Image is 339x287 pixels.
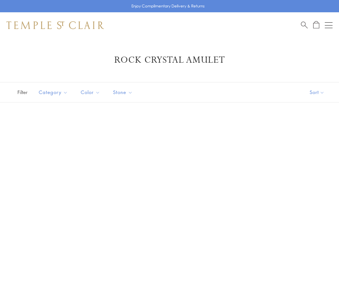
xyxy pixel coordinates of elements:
[36,88,73,96] span: Category
[313,21,319,29] a: Open Shopping Bag
[6,21,104,29] img: Temple St. Clair
[16,54,323,66] h1: Rock Crystal Amulet
[325,21,333,29] button: Open navigation
[34,85,73,100] button: Category
[76,85,105,100] button: Color
[295,82,339,102] button: Show sort by
[110,88,138,96] span: Stone
[108,85,138,100] button: Stone
[77,88,105,96] span: Color
[131,3,205,9] p: Enjoy Complimentary Delivery & Returns
[301,21,308,29] a: Search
